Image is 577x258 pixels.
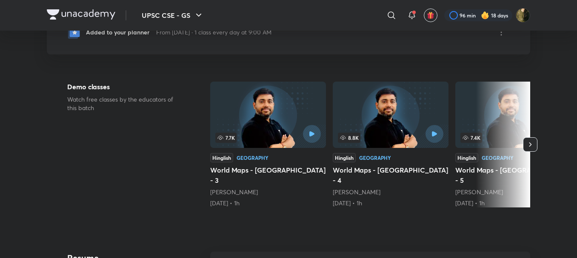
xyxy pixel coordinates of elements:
h5: World Maps - [GEOGRAPHIC_DATA] - 5 [455,165,571,185]
a: World Maps - Africa - 3 [210,82,326,207]
a: [PERSON_NAME] [333,188,380,196]
div: Hinglish [333,153,356,162]
h5: World Maps - [GEOGRAPHIC_DATA] - 4 [333,165,448,185]
div: Sudarshan Gurjar [210,188,326,196]
span: 7.7K [215,133,237,143]
span: 7.4K [460,133,482,143]
div: Hinglish [455,153,478,162]
div: Sudarshan Gurjar [455,188,571,196]
a: Company Logo [47,9,115,22]
p: Added to your planner [86,28,149,37]
p: From [DATE] · 1 class every day at 9:00 AM [156,28,271,37]
button: avatar [424,9,437,22]
div: Geography [359,155,391,160]
div: Hinglish [210,153,233,162]
span: 8.8K [338,133,360,143]
a: World Maps - Africa - 5 [455,82,571,207]
a: World Maps - Africa - 4 [333,82,448,207]
a: [PERSON_NAME] [455,188,503,196]
img: Ruhi Chi [516,8,530,23]
div: 17th Apr • 1h [210,199,326,207]
a: 7.7KHinglishGeographyWorld Maps - [GEOGRAPHIC_DATA] - 3[PERSON_NAME][DATE] • 1h [210,82,326,207]
p: Watch free classes by the educators of this batch [67,95,183,112]
div: Sudarshan Gurjar [333,188,448,196]
div: 21st Apr • 1h [455,199,571,207]
div: Geography [237,155,269,160]
img: streak [481,11,489,20]
h5: World Maps - [GEOGRAPHIC_DATA] - 3 [210,165,326,185]
button: UPSC CSE - GS [137,7,209,24]
div: 18th Apr • 1h [333,199,448,207]
img: Company Logo [47,9,115,20]
a: [PERSON_NAME] [210,188,258,196]
a: 8.8KHinglishGeographyWorld Maps - [GEOGRAPHIC_DATA] - 4[PERSON_NAME][DATE] • 1h [333,82,448,207]
img: avatar [427,11,434,19]
a: 7.4KHinglishGeographyWorld Maps - [GEOGRAPHIC_DATA] - 5[PERSON_NAME][DATE] • 1h [455,82,571,207]
h5: Demo classes [67,82,183,92]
